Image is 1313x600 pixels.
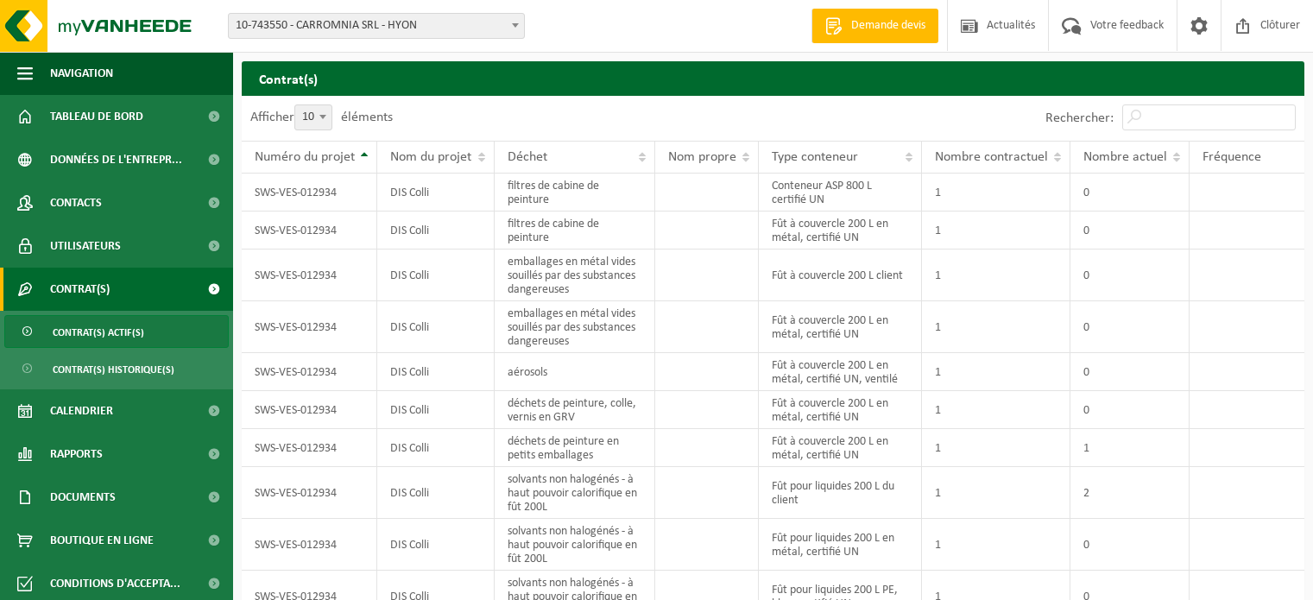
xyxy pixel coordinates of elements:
[4,352,229,385] a: Contrat(s) historique(s)
[668,150,736,164] span: Nom propre
[377,391,495,429] td: DIS Colli
[229,14,524,38] span: 10-743550 - CARROMNIA SRL - HYON
[495,353,655,391] td: aérosols
[1203,150,1261,164] span: Fréquence
[495,391,655,429] td: déchets de peinture, colle, vernis en GRV
[377,212,495,249] td: DIS Colli
[1070,174,1190,212] td: 0
[9,562,288,600] iframe: chat widget
[50,476,116,519] span: Documents
[242,353,377,391] td: SWS-VES-012934
[759,519,922,571] td: Fût pour liquides 200 L en métal, certifié UN
[1070,429,1190,467] td: 1
[50,138,182,181] span: Données de l'entrepr...
[50,181,102,224] span: Contacts
[759,391,922,429] td: Fût à couvercle 200 L en métal, certifié UN
[228,13,525,39] span: 10-743550 - CARROMNIA SRL - HYON
[50,95,143,138] span: Tableau de bord
[922,467,1070,519] td: 1
[53,316,144,349] span: Contrat(s) actif(s)
[772,150,858,164] span: Type conteneur
[242,467,377,519] td: SWS-VES-012934
[922,519,1070,571] td: 1
[377,429,495,467] td: DIS Colli
[295,105,331,129] span: 10
[50,433,103,476] span: Rapports
[508,150,547,164] span: Déchet
[255,150,355,164] span: Numéro du projet
[922,301,1070,353] td: 1
[377,467,495,519] td: DIS Colli
[4,315,229,348] a: Contrat(s) actif(s)
[377,174,495,212] td: DIS Colli
[50,519,154,562] span: Boutique en ligne
[390,150,471,164] span: Nom du projet
[242,301,377,353] td: SWS-VES-012934
[242,212,377,249] td: SWS-VES-012934
[922,249,1070,301] td: 1
[50,52,113,95] span: Navigation
[922,429,1070,467] td: 1
[242,174,377,212] td: SWS-VES-012934
[242,519,377,571] td: SWS-VES-012934
[495,519,655,571] td: solvants non halogénés - à haut pouvoir calorifique en fût 200L
[377,519,495,571] td: DIS Colli
[1045,111,1114,125] label: Rechercher:
[50,389,113,433] span: Calendrier
[759,249,922,301] td: Fût à couvercle 200 L client
[242,391,377,429] td: SWS-VES-012934
[1070,353,1190,391] td: 0
[1083,150,1167,164] span: Nombre actuel
[242,429,377,467] td: SWS-VES-012934
[922,353,1070,391] td: 1
[377,249,495,301] td: DIS Colli
[935,150,1048,164] span: Nombre contractuel
[759,212,922,249] td: Fût à couvercle 200 L en métal, certifié UN
[922,174,1070,212] td: 1
[377,353,495,391] td: DIS Colli
[242,249,377,301] td: SWS-VES-012934
[1070,212,1190,249] td: 0
[377,301,495,353] td: DIS Colli
[1070,519,1190,571] td: 0
[759,301,922,353] td: Fût à couvercle 200 L en métal, certifié UN
[495,249,655,301] td: emballages en métal vides souillés par des substances dangereuses
[242,61,1304,95] h2: Contrat(s)
[495,212,655,249] td: filtres de cabine de peinture
[847,17,930,35] span: Demande devis
[53,353,174,386] span: Contrat(s) historique(s)
[759,353,922,391] td: Fût à couvercle 200 L en métal, certifié UN, ventilé
[1070,467,1190,519] td: 2
[922,212,1070,249] td: 1
[495,467,655,519] td: solvants non halogénés - à haut pouvoir calorifique en fût 200L
[1070,391,1190,429] td: 0
[250,111,393,124] label: Afficher éléments
[759,174,922,212] td: Conteneur ASP 800 L certifié UN
[495,301,655,353] td: emballages en métal vides souillés par des substances dangereuses
[495,174,655,212] td: filtres de cabine de peinture
[1070,301,1190,353] td: 0
[922,391,1070,429] td: 1
[50,268,110,311] span: Contrat(s)
[294,104,332,130] span: 10
[495,429,655,467] td: déchets de peinture en petits emballages
[759,467,922,519] td: Fût pour liquides 200 L du client
[50,224,121,268] span: Utilisateurs
[811,9,938,43] a: Demande devis
[759,429,922,467] td: Fût à couvercle 200 L en métal, certifié UN
[1070,249,1190,301] td: 0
